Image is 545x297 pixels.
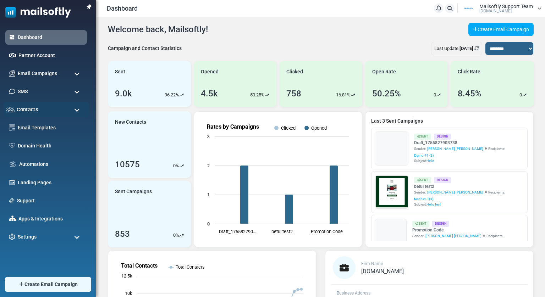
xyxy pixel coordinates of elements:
[311,125,327,131] text: Opened
[479,9,512,13] span: [DOMAIN_NAME]
[18,142,83,150] a: Domain Health
[361,269,404,274] a: [DOMAIN_NAME]
[173,232,184,239] div: %
[30,123,211,134] h1: Test {(email)}
[459,46,473,51] b: [DATE]
[18,233,37,241] span: Settings
[9,179,15,186] img: landing_pages.svg
[207,134,210,139] text: 3
[336,91,351,99] p: 16.81%
[412,233,524,245] div: Sender: Recipients:
[6,107,15,112] img: contacts-icon.svg
[18,70,57,77] span: Email Campaigns
[9,143,15,148] img: domain-health-icon.svg
[361,261,383,266] span: Firm Name
[115,158,140,171] div: 10575
[35,186,206,193] p: Lorem ipsum dolor sit amet, consectetur adipiscing elit, sed do eiusmod tempor incididunt
[115,87,132,100] div: 9.0k
[427,190,483,195] span: [PERSON_NAME] [PERSON_NAME]
[18,215,83,223] a: Apps & Integrations
[412,227,524,233] a: Promotion Code
[108,111,191,178] a: New Contacts 10575 0%
[115,228,130,240] div: 853
[371,117,528,125] a: Last 3 Sent Campaigns
[414,177,431,183] div: Sent
[337,291,370,296] span: Business Address
[207,221,210,226] text: 0
[115,118,146,126] span: New Contacts
[414,146,524,158] div: Sender: Recipients:
[201,87,218,100] div: 4.5k
[17,106,38,113] span: Contacts
[426,159,434,163] span: Hello
[219,229,256,234] text: Draft_175582790…
[286,87,301,100] div: 758
[207,192,210,197] text: 1
[108,24,208,35] h4: Welcome back, Mailsoftly!
[125,291,132,296] text: 10k
[250,91,265,99] p: 50.25%
[107,4,138,13] span: Dashboard
[9,70,15,77] img: campaigns-icon.png
[425,233,481,239] span: [PERSON_NAME] [PERSON_NAME]
[372,87,401,100] div: 50.25%
[414,190,524,202] div: Sender: Recipients:
[458,87,481,100] div: 8.45%
[9,160,17,168] img: workflow.svg
[201,68,219,75] span: Opened
[9,34,15,40] img: dashboard-icon-active.svg
[479,4,533,9] span: Mailsoftly Support Team
[18,52,83,59] a: Partner Account
[17,197,83,204] a: Support
[18,179,83,186] a: Landing Pages
[115,188,152,195] span: Sent Campaigns
[18,88,28,95] span: SMS
[18,124,83,131] a: Email Templates
[460,3,541,14] a: User Logo Mailsoftly Support Team [DOMAIN_NAME]
[24,281,78,288] span: Create Email Campaign
[176,264,205,270] text: Total Contacts
[427,146,483,151] span: [PERSON_NAME] [PERSON_NAME]
[414,140,524,146] a: Draft_1755827903738
[414,153,434,158] a: Demo 41 (2)
[458,68,480,75] span: Click Rate
[19,161,83,168] a: Automations
[18,34,83,41] a: Dashboard
[165,91,179,99] p: 96.22%
[412,221,429,227] div: Sent
[414,183,524,190] a: betul test2
[432,221,449,227] div: Design
[414,158,524,163] div: Subject:
[474,46,479,51] a: Refresh Stats
[200,117,356,241] svg: Rates by Campaigns
[468,23,534,36] a: Create Email Campaign
[414,134,431,140] div: Sent
[107,168,134,174] strong: Follow Us
[434,91,436,99] p: 0
[434,134,451,140] div: Design
[173,162,176,169] p: 0
[414,202,524,207] div: Subject:
[9,88,15,95] img: sms-icon.png
[9,198,15,203] img: support-icon.svg
[372,68,396,75] span: Open Rate
[271,229,293,234] text: betul test2
[173,232,176,239] p: 0
[9,234,15,240] img: settings-icon.svg
[84,141,157,154] a: Shop Now and Save Big!
[361,268,404,275] span: [DOMAIN_NAME]
[426,202,441,206] span: Hello test
[207,123,259,130] text: Rates by Campaigns
[173,162,184,169] div: %
[286,68,303,75] span: Clicked
[91,144,150,150] strong: Shop Now and Save Big!
[281,125,296,131] text: Clicked
[108,45,182,52] div: Campaign and Contact Statistics
[115,68,125,75] span: Sent
[414,196,433,202] a: test betul (3)
[519,91,522,99] p: 0
[121,273,132,279] text: 12.5k
[207,163,210,168] text: 2
[311,229,343,234] text: Promotion Code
